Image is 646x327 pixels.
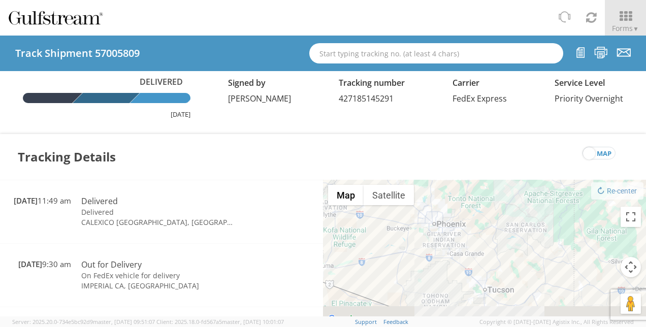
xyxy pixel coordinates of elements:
span: FedEx Express [453,93,507,104]
img: Google [326,313,359,326]
td: IMPERIAL CA, [GEOGRAPHIC_DATA] [76,281,242,291]
span: Server: 2025.20.0-734e5bc92d9 [12,318,155,325]
span: Forms [612,23,639,33]
span: Client: 2025.18.0-fd567a5 [156,318,284,325]
h5: Carrier [453,79,507,88]
img: gulfstream-logo-030f482cb65ec2084a9d.png [8,9,104,26]
input: Start typing tracking no. (at least 4 chars) [309,43,563,63]
h5: Signed by [228,79,291,88]
span: Delivered [81,195,118,207]
button: Show satellite imagery [364,185,414,205]
h3: Tracking Details [18,134,116,180]
span: [DATE] [14,195,38,206]
a: Open this area in Google Maps (opens a new window) [326,313,359,326]
span: 9:30 am [18,259,71,269]
span: Out for Delivery [81,259,142,270]
a: Feedback [383,318,408,325]
h5: Tracking number [339,79,405,88]
h5: Service Level [555,79,623,88]
span: Priority Overnight [555,93,623,104]
td: On FedEx vehicle for delivery [76,271,242,281]
a: Support [355,318,377,325]
span: [DATE] [18,259,42,269]
h4: Track Shipment 57005809 [15,48,140,59]
span: Copyright © [DATE]-[DATE] Agistix Inc., All Rights Reserved [479,318,634,326]
button: Toggle fullscreen view [621,207,641,227]
td: Delivered [76,207,242,217]
span: [PERSON_NAME] [228,93,291,104]
span: master, [DATE] 10:01:07 [222,318,284,325]
span: master, [DATE] 09:51:07 [93,318,155,325]
td: CALEXICO [GEOGRAPHIC_DATA], [GEOGRAPHIC_DATA] [76,217,242,227]
span: 11:49 am [14,195,71,206]
span: map [597,147,611,160]
button: Show street map [328,185,364,205]
span: 427185145291 [339,93,394,104]
span: ▼ [633,24,639,33]
div: [DATE] [23,110,190,119]
span: Delivered [135,76,190,88]
button: Re-center [591,182,643,200]
button: Map camera controls [621,257,641,277]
